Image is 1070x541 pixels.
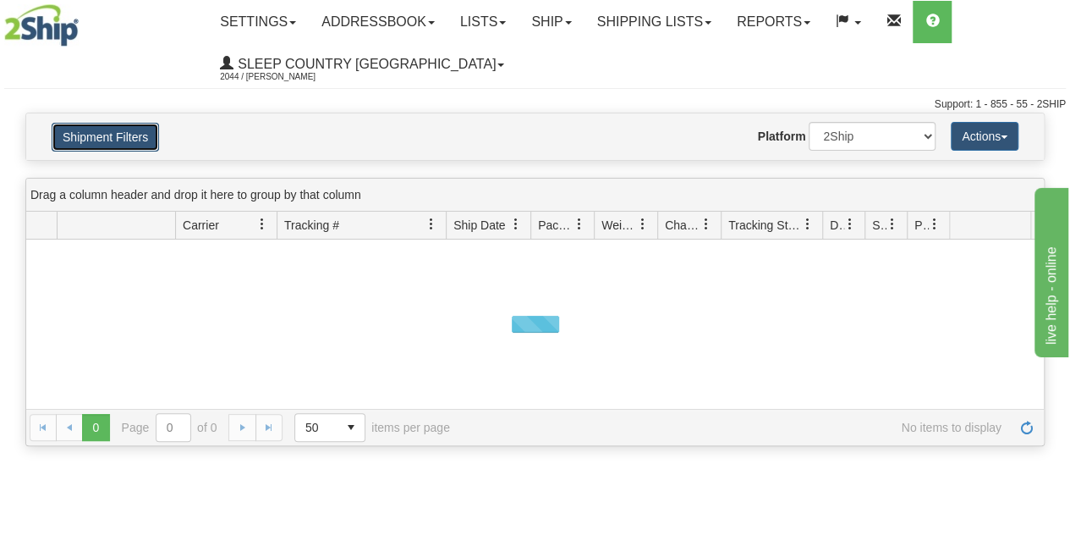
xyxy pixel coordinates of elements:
a: Ship [519,1,584,43]
a: Settings [207,1,309,43]
a: Charge filter column settings [692,210,721,239]
span: 2044 / [PERSON_NAME] [220,69,347,86]
span: Tracking # [284,217,339,234]
a: Pickup Status filter column settings [920,210,949,239]
label: Platform [758,128,806,145]
a: Carrier filter column settings [248,210,277,239]
span: items per page [294,413,450,442]
img: logo2044.jpg [4,4,79,47]
div: live help - online [13,10,156,30]
span: Page 0 [82,414,109,441]
span: Page sizes drop down [294,413,365,442]
span: Page of 0 [122,413,217,442]
button: Actions [951,122,1018,151]
a: Shipment Issues filter column settings [878,210,907,239]
a: Sleep Country [GEOGRAPHIC_DATA] 2044 / [PERSON_NAME] [207,43,517,86]
button: Shipment Filters [52,123,159,152]
span: Pickup Status [914,217,929,234]
a: Ship Date filter column settings [502,210,530,239]
span: 50 [305,419,327,436]
a: Reports [724,1,823,43]
a: Tracking Status filter column settings [793,210,822,239]
div: grid grouping header [26,179,1044,212]
span: Carrier [183,217,219,234]
span: Tracking Status [728,217,802,234]
a: Addressbook [309,1,447,43]
span: Charge [665,217,700,234]
span: select [337,414,365,441]
iframe: chat widget [1031,184,1068,356]
a: Shipping lists [584,1,724,43]
span: No items to display [474,421,1001,434]
span: Shipment Issues [872,217,886,234]
span: Weight [601,217,637,234]
a: Packages filter column settings [565,210,594,239]
a: Tracking # filter column settings [417,210,446,239]
a: Weight filter column settings [628,210,657,239]
a: Lists [447,1,519,43]
span: Delivery Status [830,217,844,234]
a: Delivery Status filter column settings [836,210,864,239]
span: Sleep Country [GEOGRAPHIC_DATA] [233,57,496,71]
a: Refresh [1013,414,1040,441]
span: Packages [538,217,573,234]
div: Support: 1 - 855 - 55 - 2SHIP [4,97,1066,112]
span: Ship Date [453,217,505,234]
